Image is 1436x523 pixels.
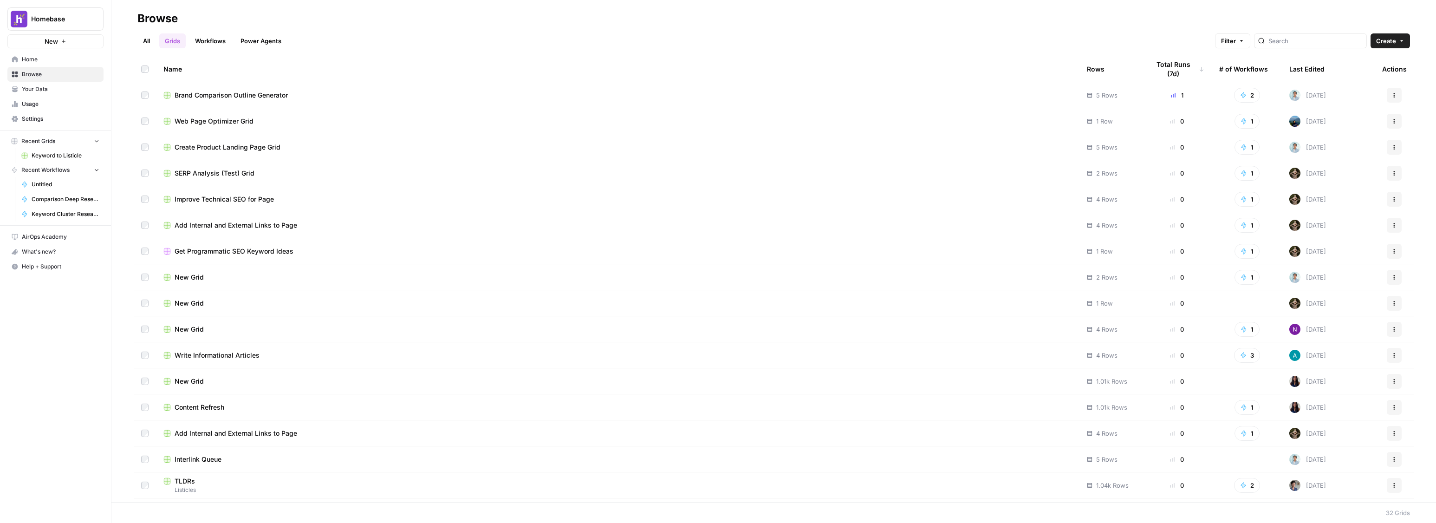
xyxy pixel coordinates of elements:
div: Last Edited [1289,56,1325,82]
a: Keyword to Listicle [17,148,104,163]
a: Keyword Cluster Research [17,207,104,222]
span: 4 Rows [1096,351,1118,360]
span: Settings [22,115,99,123]
img: rox323kbkgutb4wcij4krxobkpon [1289,402,1300,413]
span: Listicles [163,486,1072,494]
button: 1 [1235,192,1260,207]
a: SERP Analysis (Test) Grid [163,169,1072,178]
span: AirOps Academy [22,233,99,241]
span: Usage [22,100,99,108]
a: Grids [159,33,186,48]
img: xjyi7gh9lz0icmjo8v3lxainuvr4 [1289,272,1300,283]
a: AirOps Academy [7,229,104,244]
a: Settings [7,111,104,126]
div: 0 [1150,325,1204,334]
div: 0 [1150,299,1204,308]
button: New [7,34,104,48]
a: Browse [7,67,104,82]
div: [DATE] [1289,194,1326,205]
a: Workflows [189,33,231,48]
div: [DATE] [1289,402,1326,413]
span: TLDRs [175,477,195,486]
button: Filter [1215,33,1250,48]
a: Comparison Deep Research Workflow [17,192,104,207]
span: 1 Row [1096,117,1113,126]
div: 32 Grids [1386,508,1410,517]
button: 1 [1235,218,1260,233]
a: Power Agents [235,33,287,48]
span: Content Refresh [175,403,224,412]
a: Your Data [7,82,104,97]
div: Actions [1382,56,1407,82]
button: Help + Support [7,259,104,274]
img: 5ut4lyzgqdudoqeomb9uwyizouav [1289,480,1300,491]
a: Home [7,52,104,67]
span: Your Data [22,85,99,93]
img: pw5mm5yltyzsngs707o80upa2567 [1289,116,1300,127]
div: 0 [1150,429,1204,438]
div: [DATE] [1289,350,1326,361]
a: New Grid [163,325,1072,334]
a: Get Programmatic SEO Keyword Ideas [163,247,1072,256]
span: Improve Technical SEO for Page [175,195,274,204]
span: Homebase [31,14,87,24]
img: rox323kbkgutb4wcij4krxobkpon [1289,376,1300,387]
div: 0 [1150,481,1204,490]
span: 1.04k Rows [1096,481,1129,490]
button: Recent Grids [7,134,104,148]
img: Homebase Logo [11,11,27,27]
div: 0 [1150,247,1204,256]
a: New Grid [163,299,1072,308]
div: [DATE] [1289,116,1326,127]
span: SERP Analysis (Test) Grid [175,169,254,178]
div: 0 [1150,195,1204,204]
span: 1.01k Rows [1096,377,1127,386]
a: Improve Technical SEO for Page [163,195,1072,204]
a: Brand Comparison Outline Generator [163,91,1072,100]
div: [DATE] [1289,376,1326,387]
span: New Grid [175,325,204,334]
a: Interlink Queue [163,455,1072,464]
span: 5 Rows [1096,143,1118,152]
img: j5qt8lcsiau9erp1gk2bomzmpq8t [1289,298,1300,309]
div: [DATE] [1289,246,1326,257]
img: j5qt8lcsiau9erp1gk2bomzmpq8t [1289,246,1300,257]
div: Browse [137,11,178,26]
img: fefg31a9c9kact3nvtz4j4qui4pl [1289,350,1300,361]
span: New Grid [175,299,204,308]
a: Usage [7,97,104,111]
button: 1 [1235,244,1260,259]
a: Untitled [17,177,104,192]
div: 1 [1150,91,1204,100]
div: [DATE] [1289,272,1326,283]
div: 0 [1150,221,1204,230]
div: [DATE] [1289,298,1326,309]
div: 0 [1150,273,1204,282]
img: xjyi7gh9lz0icmjo8v3lxainuvr4 [1289,142,1300,153]
span: Write Informational Articles [175,351,260,360]
span: 2 Rows [1096,169,1118,178]
img: j5qt8lcsiau9erp1gk2bomzmpq8t [1289,220,1300,231]
span: 5 Rows [1096,91,1118,100]
div: # of Workflows [1219,56,1268,82]
span: Comparison Deep Research Workflow [32,195,99,203]
div: [DATE] [1289,142,1326,153]
button: Recent Workflows [7,163,104,177]
span: New Grid [175,377,204,386]
span: Get Programmatic SEO Keyword Ideas [175,247,293,256]
button: 1 [1235,114,1260,129]
img: xjyi7gh9lz0icmjo8v3lxainuvr4 [1289,454,1300,465]
div: 0 [1150,377,1204,386]
span: Create Product Landing Page Grid [175,143,280,152]
span: Create [1376,36,1396,46]
button: 1 [1235,426,1260,441]
button: 2 [1234,478,1260,493]
span: 1 Row [1096,299,1113,308]
button: 1 [1235,322,1260,337]
button: 3 [1234,348,1260,363]
div: 0 [1150,117,1204,126]
button: Workspace: Homebase [7,7,104,31]
button: 1 [1235,140,1260,155]
a: Write Informational Articles [163,351,1072,360]
span: 2 Rows [1096,273,1118,282]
